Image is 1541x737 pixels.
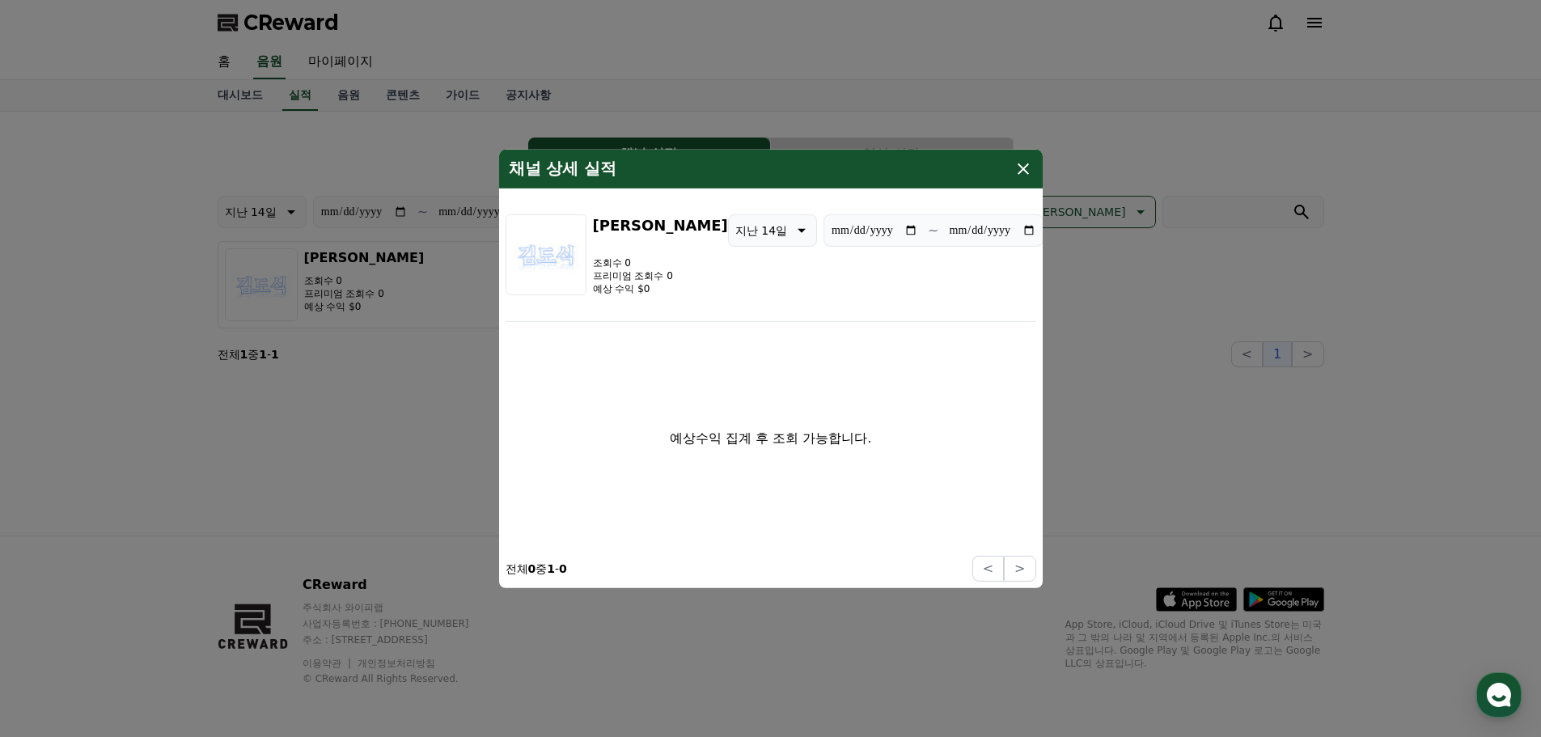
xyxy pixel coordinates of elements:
p: 프리미엄 조회수 0 [593,269,728,282]
img: 김도식 [506,214,586,294]
a: 홈 [5,513,107,553]
button: > [1004,556,1035,582]
h3: [PERSON_NAME] [593,214,728,236]
strong: 1 [547,562,555,575]
p: ~ [928,220,938,239]
span: 설정 [250,537,269,550]
p: 예상 수익 $0 [593,282,728,294]
span: 대화 [148,538,167,551]
button: 지난 14일 [728,214,817,246]
p: 예상수익 집계 후 조회 가능합니다. [670,429,871,448]
strong: 0 [528,562,536,575]
a: 대화 [107,513,209,553]
p: 전체 중 - [506,561,567,577]
strong: 0 [559,562,567,575]
button: < [972,556,1004,582]
p: 조회수 0 [593,256,728,269]
span: 홈 [51,537,61,550]
p: 지난 14일 [735,218,787,241]
div: modal [499,149,1043,587]
a: 설정 [209,513,311,553]
h4: 채널 상세 실적 [509,159,617,178]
